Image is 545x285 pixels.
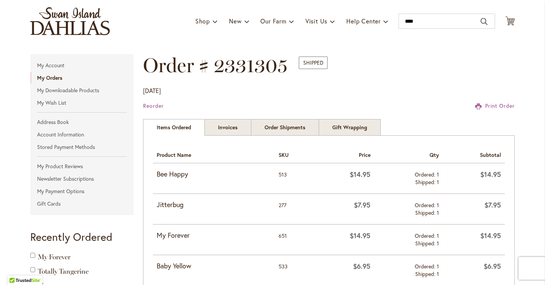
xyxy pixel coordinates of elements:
span: Shipped [415,178,437,186]
span: $6.95 [484,262,501,271]
span: $14.95 [350,170,371,179]
a: Totally Tangerine [38,267,89,276]
span: Visit Us [305,17,327,25]
span: $6.95 [353,262,371,271]
strong: Recently Ordered [30,230,112,244]
a: My Forever [38,253,70,261]
span: Ordered [415,201,437,209]
a: Gift Wrapping [319,119,381,136]
a: Print Order [475,102,515,110]
a: store logo [30,7,110,35]
span: 1 [437,201,439,209]
span: 1 [437,263,439,270]
span: Print Order [485,102,515,109]
td: 651 [275,224,313,255]
span: $14.95 [480,231,501,240]
span: Shipped [415,240,437,247]
a: Address Book [30,116,134,128]
td: 277 [275,194,313,224]
th: Price [313,145,374,163]
a: Reorder [143,102,164,109]
span: Ordered [415,232,437,239]
span: New [229,17,241,25]
span: Shop [195,17,210,25]
a: Order Shipments [251,119,319,136]
a: Newsletter Subscriptions [30,173,134,184]
span: Shipped [415,270,437,277]
button: Search [481,15,487,28]
span: 1 [437,240,439,247]
span: 1 [437,270,439,277]
a: My Orders [30,72,134,84]
td: 513 [275,163,313,194]
span: 1 [437,232,439,239]
span: Shipped [299,56,328,69]
span: $14.95 [480,170,501,179]
a: Account Information [30,129,134,140]
th: SKU [275,145,313,163]
strong: My Orders [37,74,62,81]
span: Order # 2331305 [143,53,288,77]
a: Gift Cards [30,198,134,209]
span: Help Center [346,17,381,25]
span: Shipped [415,209,437,216]
span: 1 [437,178,439,186]
span: Ordered [415,263,437,270]
a: My Product Reviews [30,161,134,172]
a: Stored Payment Methods [30,141,134,153]
span: 1 [437,171,439,178]
span: $7.95 [484,200,501,209]
strong: Jitterbug [157,200,271,210]
th: Qty [374,145,443,163]
span: Our Farm [260,17,286,25]
th: Subtotal [443,145,505,163]
a: My Account [30,60,134,71]
th: Product Name [153,145,274,163]
strong: My Forever [157,231,271,240]
strong: Baby Yellow [157,261,271,271]
span: $7.95 [354,200,371,209]
span: [DATE] [143,87,161,94]
a: Invoices [204,119,251,136]
strong: Items Ordered [143,119,205,136]
a: My Downloadable Products [30,85,134,96]
span: 1 [437,209,439,216]
a: My Payment Options [30,186,134,197]
strong: Bee Happy [157,169,271,179]
span: Ordered [415,171,437,178]
a: My Wish List [30,97,134,108]
iframe: Launch Accessibility Center [6,258,27,279]
span: $14.95 [350,231,371,240]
